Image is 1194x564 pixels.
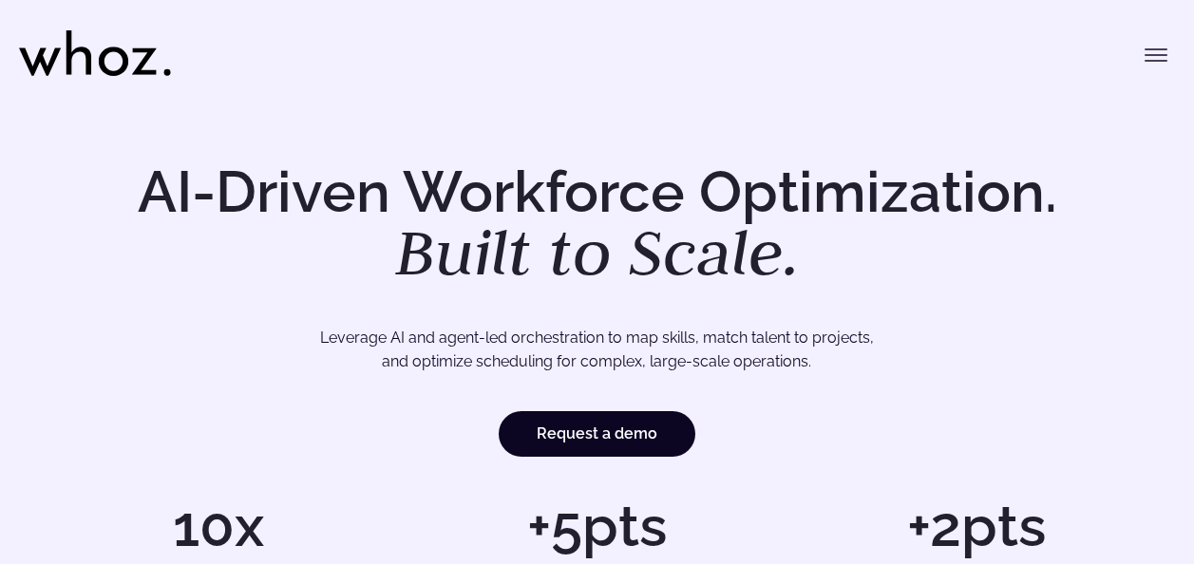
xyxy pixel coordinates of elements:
[395,210,800,293] em: Built to Scale.
[499,411,695,457] a: Request a demo
[38,498,398,555] h1: 10x
[417,498,777,555] h1: +5pts
[111,163,1084,285] h1: AI-Driven Workforce Optimization.
[1137,36,1175,74] button: Toggle menu
[796,498,1156,555] h1: +2pts
[94,326,1100,374] p: Leverage AI and agent-led orchestration to map skills, match talent to projects, and optimize sch...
